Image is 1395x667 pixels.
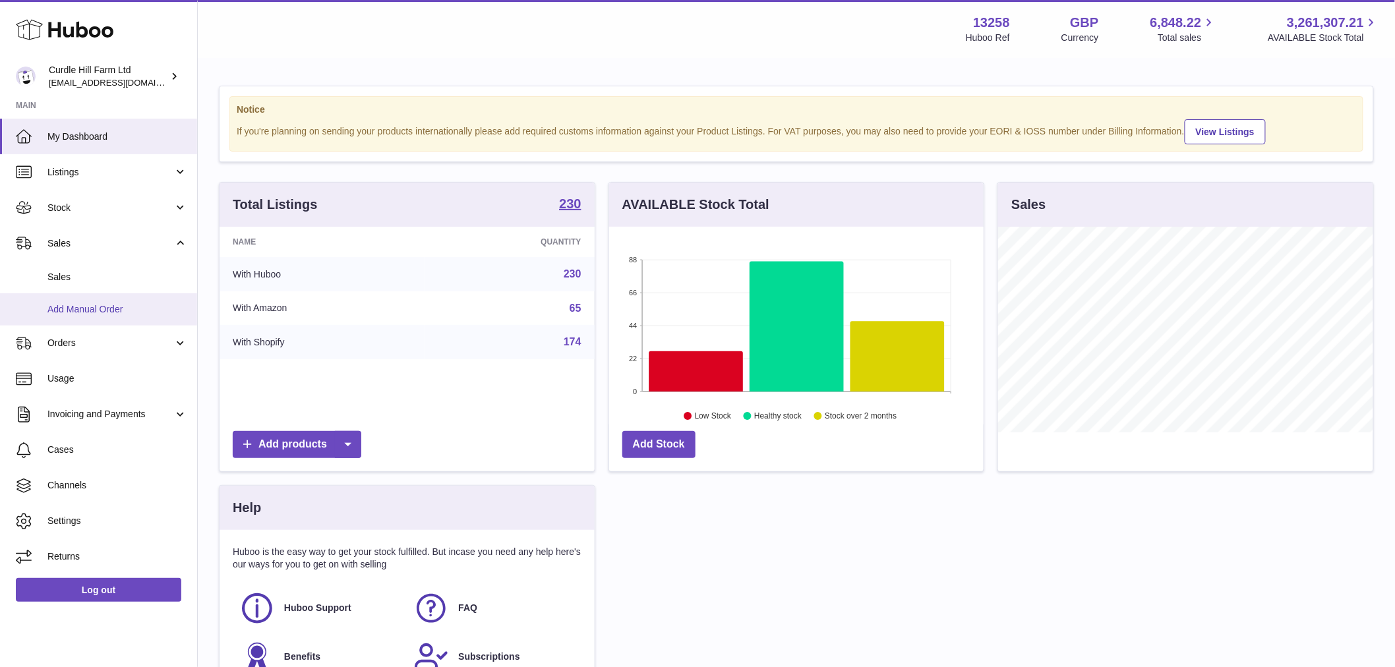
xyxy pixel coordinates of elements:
[564,268,581,279] a: 230
[629,355,637,362] text: 22
[1070,14,1098,32] strong: GBP
[973,14,1010,32] strong: 13258
[564,336,581,347] a: 174
[220,257,425,291] td: With Huboo
[1150,14,1202,32] span: 6,848.22
[425,227,594,257] th: Quantity
[1268,14,1379,44] a: 3,261,307.21 AVAILABLE Stock Total
[49,77,194,88] span: [EMAIL_ADDRESS][DOMAIN_NAME]
[284,651,320,663] span: Benefits
[220,325,425,359] td: With Shopify
[458,651,519,663] span: Subscriptions
[458,602,477,614] span: FAQ
[284,602,351,614] span: Huboo Support
[47,303,187,316] span: Add Manual Order
[233,546,581,571] p: Huboo is the easy way to get your stock fulfilled. But incase you need any help here's our ways f...
[220,291,425,326] td: With Amazon
[233,196,318,214] h3: Total Listings
[629,322,637,330] text: 44
[47,237,173,250] span: Sales
[1268,32,1379,44] span: AVAILABLE Stock Total
[47,337,173,349] span: Orders
[559,197,581,213] a: 230
[233,431,361,458] a: Add products
[47,550,187,563] span: Returns
[47,515,187,527] span: Settings
[16,578,181,602] a: Log out
[570,303,581,314] a: 65
[1061,32,1099,44] div: Currency
[47,444,187,456] span: Cases
[220,227,425,257] th: Name
[633,388,637,395] text: 0
[47,271,187,283] span: Sales
[239,591,400,626] a: Huboo Support
[966,32,1010,44] div: Huboo Ref
[47,202,173,214] span: Stock
[629,289,637,297] text: 66
[559,197,581,210] strong: 230
[754,412,802,421] text: Healthy stock
[47,166,173,179] span: Listings
[47,408,173,420] span: Invoicing and Payments
[825,412,897,421] text: Stock over 2 months
[1011,196,1046,214] h3: Sales
[695,412,732,421] text: Low Stock
[47,479,187,492] span: Channels
[622,196,769,214] h3: AVAILABLE Stock Total
[629,256,637,264] text: 88
[1150,14,1217,44] a: 6,848.22 Total sales
[1185,119,1266,144] a: View Listings
[622,431,696,458] a: Add Stock
[1287,14,1364,32] span: 3,261,307.21
[16,67,36,86] img: internalAdmin-13258@internal.huboo.com
[47,372,187,385] span: Usage
[233,499,261,517] h3: Help
[49,64,167,89] div: Curdle Hill Farm Ltd
[1158,32,1216,44] span: Total sales
[237,103,1356,116] strong: Notice
[47,130,187,143] span: My Dashboard
[237,117,1356,144] div: If you're planning on sending your products internationally please add required customs informati...
[413,591,574,626] a: FAQ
